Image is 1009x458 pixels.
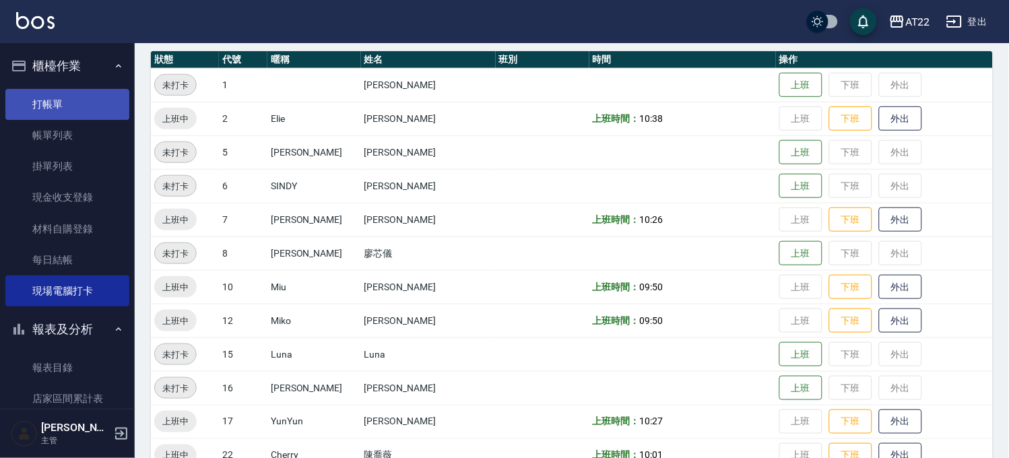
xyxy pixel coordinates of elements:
td: 5 [219,135,267,169]
span: 上班中 [154,415,197,429]
span: 09:50 [639,315,663,326]
button: 外出 [879,410,922,434]
a: 掛單列表 [5,151,129,182]
button: 報表及分析 [5,312,129,347]
a: 店家區間累計表 [5,383,129,414]
button: 外出 [879,275,922,300]
td: 廖芯儀 [361,236,496,270]
span: 10:38 [639,113,663,124]
td: 17 [219,405,267,438]
button: 上班 [779,376,822,401]
td: Miu [267,270,361,304]
p: 主管 [41,434,110,447]
img: Logo [16,12,55,29]
td: [PERSON_NAME] [361,68,496,102]
span: 10:27 [639,416,663,427]
th: 狀態 [151,51,219,69]
td: [PERSON_NAME] [361,135,496,169]
img: Person [11,420,38,447]
td: [PERSON_NAME] [361,304,496,337]
td: [PERSON_NAME] [267,236,361,270]
th: 代號 [219,51,267,69]
td: Elie [267,102,361,135]
th: 時間 [589,51,776,69]
button: AT22 [884,8,936,36]
td: [PERSON_NAME] [361,169,496,203]
th: 班別 [496,51,589,69]
span: 上班中 [154,213,197,227]
td: 2 [219,102,267,135]
a: 報表目錄 [5,352,129,383]
span: 上班中 [154,112,197,126]
td: 16 [219,371,267,405]
td: [PERSON_NAME] [361,405,496,438]
span: 未打卡 [155,247,196,261]
button: 外出 [879,207,922,232]
a: 帳單列表 [5,120,129,151]
a: 現金收支登錄 [5,182,129,213]
span: 上班中 [154,280,197,294]
td: Luna [361,337,496,371]
td: [PERSON_NAME] [361,102,496,135]
span: 10:26 [639,214,663,225]
button: 上班 [779,140,822,165]
td: 7 [219,203,267,236]
button: 上班 [779,241,822,266]
td: 12 [219,304,267,337]
td: 10 [219,270,267,304]
td: Miko [267,304,361,337]
span: 09:50 [639,282,663,292]
td: YunYun [267,405,361,438]
td: 1 [219,68,267,102]
td: [PERSON_NAME] [361,371,496,405]
span: 未打卡 [155,348,196,362]
td: [PERSON_NAME] [361,270,496,304]
td: [PERSON_NAME] [267,203,361,236]
td: 8 [219,236,267,270]
button: 櫃檯作業 [5,48,129,84]
span: 未打卡 [155,179,196,193]
td: [PERSON_NAME] [361,203,496,236]
td: 6 [219,169,267,203]
td: [PERSON_NAME] [267,135,361,169]
span: 未打卡 [155,145,196,160]
h5: [PERSON_NAME] [41,421,110,434]
button: 下班 [829,275,872,300]
td: Luna [267,337,361,371]
b: 上班時間： [593,416,640,427]
button: 下班 [829,207,872,232]
button: 下班 [829,308,872,333]
button: 登出 [941,9,993,34]
th: 暱稱 [267,51,361,69]
a: 現場電腦打卡 [5,275,129,306]
td: [PERSON_NAME] [267,371,361,405]
button: 上班 [779,73,822,98]
button: save [850,8,877,35]
td: SINDY [267,169,361,203]
b: 上班時間： [593,282,640,292]
th: 操作 [776,51,993,69]
button: 下班 [829,106,872,131]
a: 打帳單 [5,89,129,120]
a: 材料自購登錄 [5,214,129,244]
b: 上班時間： [593,113,640,124]
span: 未打卡 [155,381,196,395]
div: AT22 [905,13,930,30]
button: 上班 [779,174,822,199]
td: 15 [219,337,267,371]
button: 外出 [879,106,922,131]
button: 外出 [879,308,922,333]
a: 每日結帳 [5,244,129,275]
button: 下班 [829,410,872,434]
th: 姓名 [361,51,496,69]
span: 未打卡 [155,78,196,92]
span: 上班中 [154,314,197,328]
button: 上班 [779,342,822,367]
b: 上班時間： [593,315,640,326]
b: 上班時間： [593,214,640,225]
